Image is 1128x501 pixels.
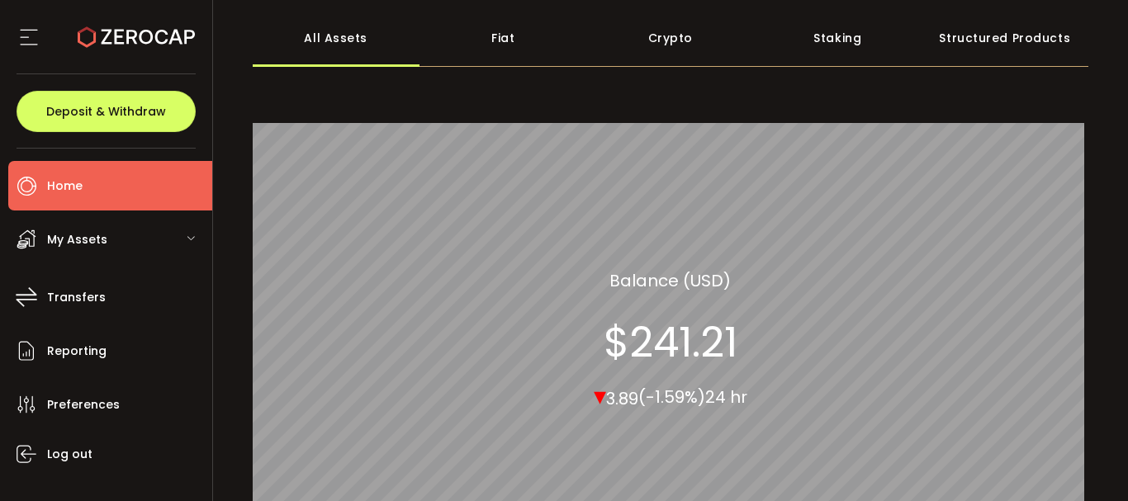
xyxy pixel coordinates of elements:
span: 24 hr [705,385,747,409]
div: Structured Products [922,9,1089,67]
span: Home [47,174,83,198]
span: Preferences [47,393,120,417]
div: Fiat [419,9,587,67]
span: Reporting [47,339,107,363]
span: 3.89 [606,386,638,409]
span: Deposit & Withdraw [46,106,166,117]
span: (-1.59%) [638,385,705,409]
div: All Assets [253,9,420,67]
button: Deposit & Withdraw [17,91,196,132]
span: ▾ [594,377,606,413]
div: Crypto [587,9,755,67]
div: Staking [754,9,922,67]
section: Balance (USD) [609,267,731,292]
span: Log out [47,442,92,466]
iframe: Chat Widget [758,26,1128,501]
section: $241.21 [604,317,737,366]
span: Transfers [47,286,106,310]
span: My Assets [47,228,107,252]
